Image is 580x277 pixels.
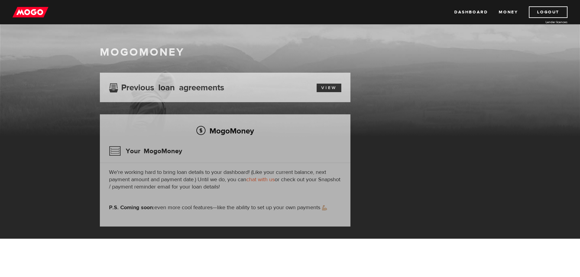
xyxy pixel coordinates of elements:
h2: MogoMoney [109,124,341,137]
a: Lender licences [522,20,568,24]
a: View [317,84,341,92]
p: We're working hard to bring loan details to your dashboard! (Like your current balance, next paym... [109,169,341,191]
a: Dashboard [454,6,488,18]
a: Logout [529,6,568,18]
img: mogo_logo-11ee424be714fa7cbb0f0f49df9e16ec.png [12,6,48,18]
iframe: LiveChat chat widget [554,251,580,277]
a: Money [499,6,518,18]
strong: P.S. Coming soon: [109,204,154,211]
h3: Previous loan agreements [109,83,224,91]
h3: Your MogoMoney [109,143,182,159]
img: strong arm emoji [322,205,327,210]
h1: MogoMoney [100,46,480,59]
a: chat with us [246,176,275,183]
p: even more cool features—like the ability to set up your own payments [109,204,341,211]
